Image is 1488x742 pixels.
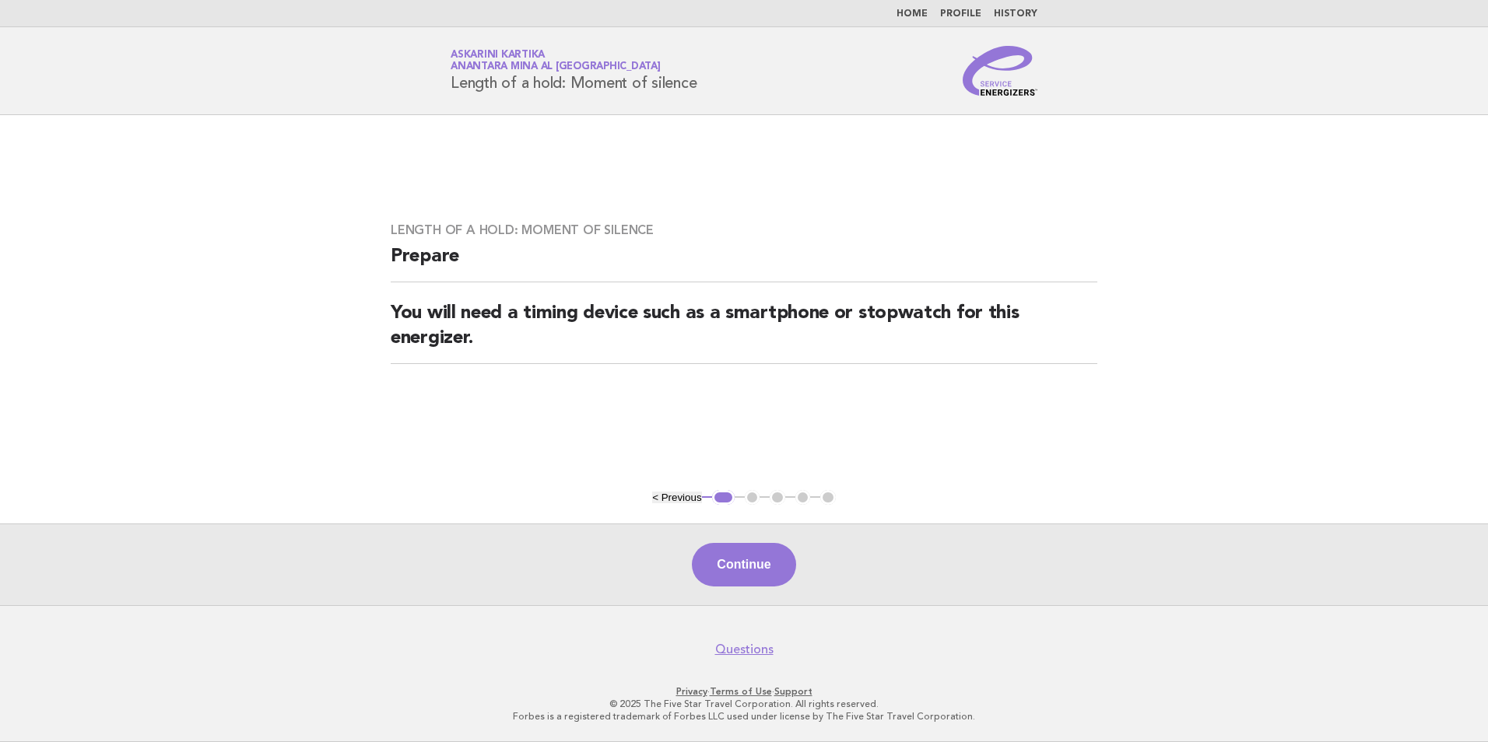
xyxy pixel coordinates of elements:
[963,46,1037,96] img: Service Energizers
[692,543,795,586] button: Continue
[391,222,1097,238] h3: Length of a hold: Moment of silence
[940,9,981,19] a: Profile
[451,62,661,72] span: Anantara Mina al [GEOGRAPHIC_DATA]
[676,686,707,697] a: Privacy
[451,50,661,72] a: Askarini KartikaAnantara Mina al [GEOGRAPHIC_DATA]
[391,301,1097,364] h2: You will need a timing device such as a smartphone or stopwatch for this energizer.
[994,9,1037,19] a: History
[774,686,812,697] a: Support
[897,9,928,19] a: Home
[710,686,772,697] a: Terms of Use
[391,244,1097,282] h2: Prepare
[268,685,1220,698] p: · ·
[268,710,1220,723] p: Forbes is a registered trademark of Forbes LLC used under license by The Five Star Travel Corpora...
[652,492,701,503] button: < Previous
[268,698,1220,710] p: © 2025 The Five Star Travel Corporation. All rights reserved.
[451,51,697,91] h1: Length of a hold: Moment of silence
[712,490,735,506] button: 1
[715,642,774,657] a: Questions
